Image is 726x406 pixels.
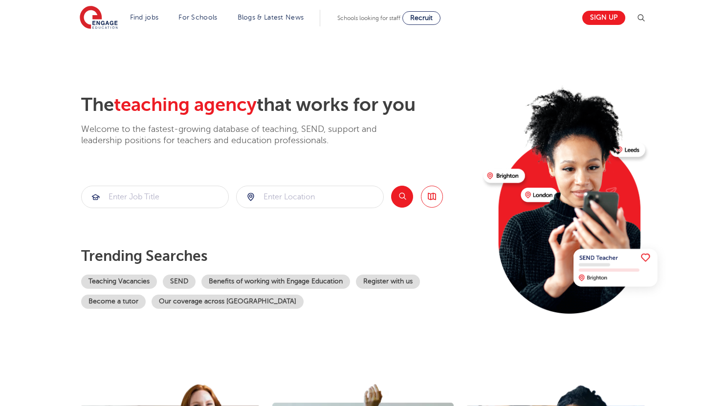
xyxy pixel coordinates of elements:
span: Schools looking for staff [337,15,400,21]
a: For Schools [178,14,217,21]
input: Submit [237,186,383,208]
p: Trending searches [81,247,476,265]
a: Benefits of working with Engage Education [201,275,350,289]
a: Become a tutor [81,295,146,309]
a: Register with us [356,275,420,289]
a: Find jobs [130,14,159,21]
span: teaching agency [114,94,257,115]
span: Recruit [410,14,433,21]
a: Teaching Vacancies [81,275,157,289]
a: Sign up [582,11,625,25]
h2: The that works for you [81,94,476,116]
a: Blogs & Latest News [238,14,304,21]
div: Submit [81,186,229,208]
input: Submit [82,186,228,208]
img: Engage Education [80,6,118,30]
a: Recruit [402,11,440,25]
p: Welcome to the fastest-growing database of teaching, SEND, support and leadership positions for t... [81,124,404,147]
button: Search [391,186,413,208]
a: Our coverage across [GEOGRAPHIC_DATA] [152,295,304,309]
div: Submit [236,186,384,208]
a: SEND [163,275,196,289]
